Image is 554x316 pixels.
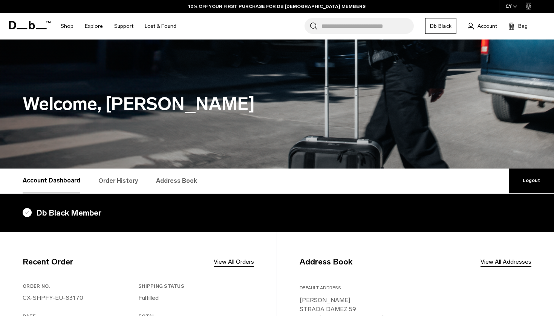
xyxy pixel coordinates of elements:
[23,207,531,219] h4: Db Black Member
[145,13,176,39] a: Lost & Found
[23,256,73,268] h4: Recent Order
[55,13,182,39] nav: Main Navigation
[509,169,554,193] a: Logout
[85,13,103,39] a: Explore
[23,91,531,117] h1: Welcome, [PERSON_NAME]
[98,169,138,193] a: Order History
[214,257,254,266] a: View All Orders
[138,293,251,302] p: Fulfilled
[518,22,528,30] span: Bag
[481,257,531,266] a: View All Addresses
[23,283,135,290] h3: Order No.
[508,21,528,30] button: Bag
[425,18,456,34] a: Db Black
[23,169,80,193] a: Account Dashboard
[468,21,497,30] a: Account
[114,13,133,39] a: Support
[156,169,197,193] a: Address Book
[138,283,251,290] h3: Shipping Status
[477,22,497,30] span: Account
[61,13,73,39] a: Shop
[188,3,366,10] a: 10% OFF YOUR FIRST PURCHASE FOR DB [DEMOGRAPHIC_DATA] MEMBERS
[300,285,341,290] span: Default Address
[300,256,352,268] h4: Address Book
[23,294,83,301] a: CX-SHPFY-EU-83170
